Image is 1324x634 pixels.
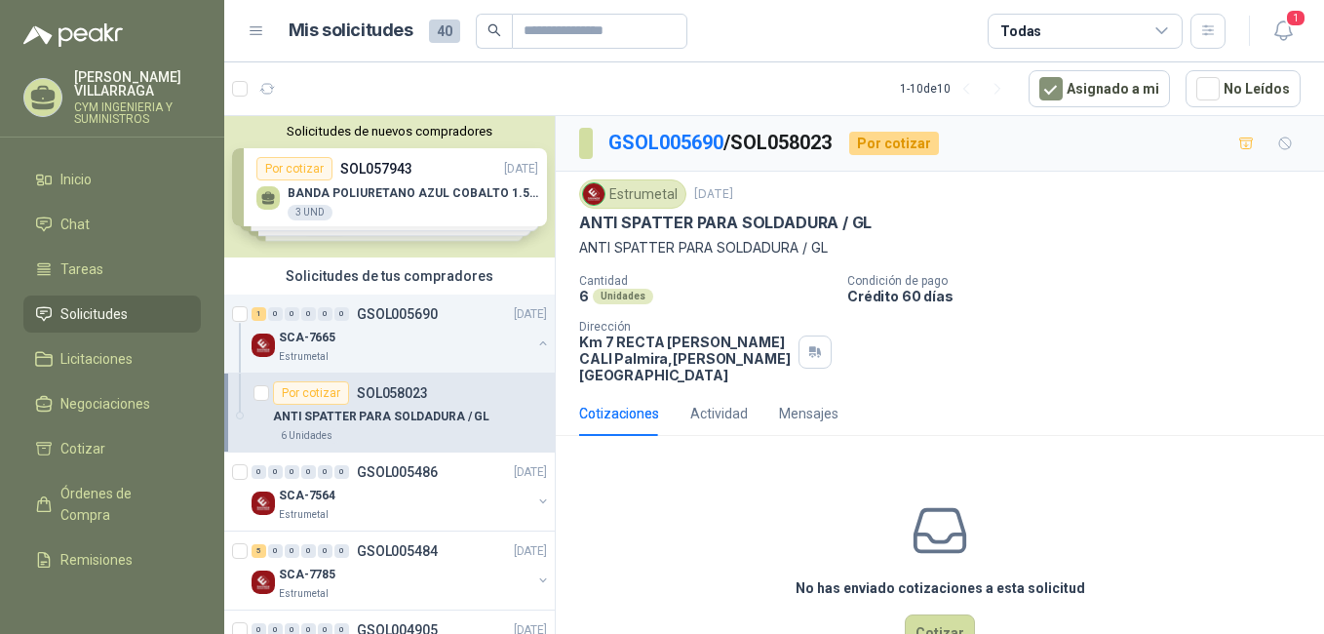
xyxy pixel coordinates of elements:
[23,541,201,578] a: Remisiones
[285,465,299,479] div: 0
[60,348,133,370] span: Licitaciones
[268,307,283,321] div: 0
[514,463,547,482] p: [DATE]
[252,539,551,602] a: 5 0 0 0 0 0 GSOL005484[DATE] Company LogoSCA-7785Estrumetal
[285,307,299,321] div: 0
[273,381,349,405] div: Por cotizar
[900,73,1013,104] div: 1 - 10 de 10
[593,289,653,304] div: Unidades
[1285,9,1306,27] span: 1
[796,577,1085,599] h3: No has enviado cotizaciones a esta solicitud
[579,288,589,304] p: 6
[608,131,723,154] a: GSOL005690
[357,386,428,400] p: SOL058023
[23,23,123,47] img: Logo peakr
[252,460,551,523] a: 0 0 0 0 0 0 GSOL005486[DATE] Company LogoSCA-7564Estrumetal
[579,237,1301,258] p: ANTI SPATTER PARA SOLDADURA / GL
[23,586,201,623] a: Configuración
[273,408,489,426] p: ANTI SPATTER PARA SOLDADURA / GL
[23,430,201,467] a: Cotizar
[252,307,266,321] div: 1
[318,465,332,479] div: 0
[60,303,128,325] span: Solicitudes
[60,483,182,526] span: Órdenes de Compra
[690,403,748,424] div: Actividad
[268,465,283,479] div: 0
[279,586,329,602] p: Estrumetal
[579,274,832,288] p: Cantidad
[318,307,332,321] div: 0
[74,101,201,125] p: CYM INGENIERIA Y SUMINISTROS
[252,302,551,365] a: 1 0 0 0 0 0 GSOL005690[DATE] Company LogoSCA-7665Estrumetal
[279,349,329,365] p: Estrumetal
[279,507,329,523] p: Estrumetal
[252,544,266,558] div: 5
[60,438,105,459] span: Cotizar
[279,329,335,347] p: SCA-7665
[579,213,872,233] p: ANTI SPATTER PARA SOLDADURA / GL
[252,334,275,357] img: Company Logo
[279,487,335,505] p: SCA-7564
[23,296,201,333] a: Solicitudes
[357,465,438,479] p: GSOL005486
[1266,14,1301,49] button: 1
[268,544,283,558] div: 0
[224,374,555,453] a: Por cotizarSOL058023ANTI SPATTER PARA SOLDADURA / GL6 Unidades
[279,566,335,584] p: SCA-7785
[579,403,659,424] div: Cotizaciones
[357,544,438,558] p: GSOL005484
[273,428,340,444] div: 6 Unidades
[60,549,133,571] span: Remisiones
[232,124,547,139] button: Solicitudes de nuevos compradores
[579,320,791,334] p: Dirección
[301,307,316,321] div: 0
[849,132,939,155] div: Por cotizar
[252,492,275,515] img: Company Logo
[1029,70,1170,107] button: Asignado a mi
[60,169,92,190] span: Inicio
[1000,20,1041,42] div: Todas
[23,340,201,377] a: Licitaciones
[301,544,316,558] div: 0
[74,70,201,98] p: [PERSON_NAME] VILLARRAGA
[487,23,501,37] span: search
[847,274,1316,288] p: Condición de pago
[252,571,275,594] img: Company Logo
[301,465,316,479] div: 0
[23,251,201,288] a: Tareas
[23,385,201,422] a: Negociaciones
[1186,70,1301,107] button: No Leídos
[694,185,733,204] p: [DATE]
[608,128,834,158] p: / SOL058023
[60,393,150,415] span: Negociaciones
[318,544,332,558] div: 0
[514,305,547,324] p: [DATE]
[334,465,349,479] div: 0
[429,20,460,43] span: 40
[583,183,604,205] img: Company Logo
[847,288,1316,304] p: Crédito 60 días
[334,307,349,321] div: 0
[23,206,201,243] a: Chat
[357,307,438,321] p: GSOL005690
[60,214,90,235] span: Chat
[334,544,349,558] div: 0
[23,161,201,198] a: Inicio
[285,544,299,558] div: 0
[60,258,103,280] span: Tareas
[252,465,266,479] div: 0
[514,542,547,561] p: [DATE]
[579,334,791,383] p: Km 7 RECTA [PERSON_NAME] CALI Palmira , [PERSON_NAME][GEOGRAPHIC_DATA]
[289,17,413,45] h1: Mis solicitudes
[23,475,201,534] a: Órdenes de Compra
[224,258,555,295] div: Solicitudes de tus compradores
[779,403,838,424] div: Mensajes
[579,179,686,209] div: Estrumetal
[224,116,555,258] div: Solicitudes de nuevos compradoresPor cotizarSOL057943[DATE] BANDA POLIURETANO AZUL COBALTO 1.5MM ...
